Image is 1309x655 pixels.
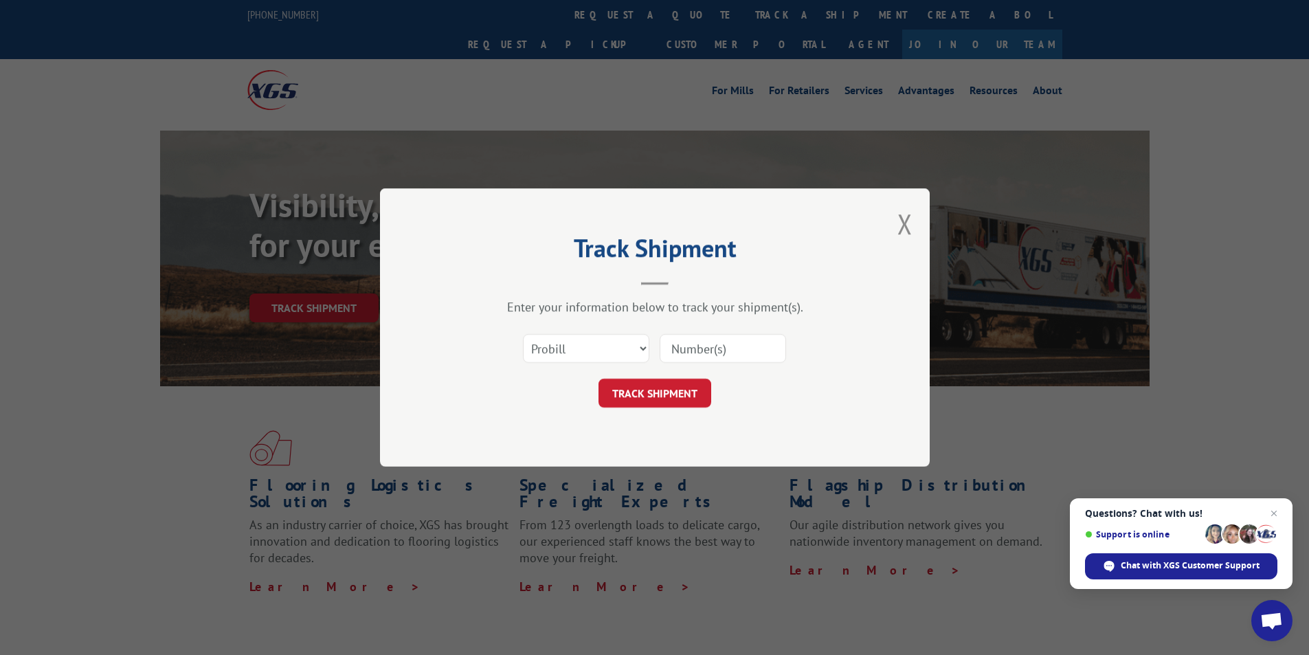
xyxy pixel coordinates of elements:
[1085,529,1200,540] span: Support is online
[598,379,711,408] button: TRACK SHIPMENT
[1085,508,1277,519] span: Questions? Chat with us!
[660,334,786,363] input: Number(s)
[1251,600,1293,641] a: Open chat
[1121,559,1260,572] span: Chat with XGS Customer Support
[449,238,861,265] h2: Track Shipment
[897,206,913,242] button: Close modal
[1085,553,1277,579] span: Chat with XGS Customer Support
[449,299,861,315] div: Enter your information below to track your shipment(s).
